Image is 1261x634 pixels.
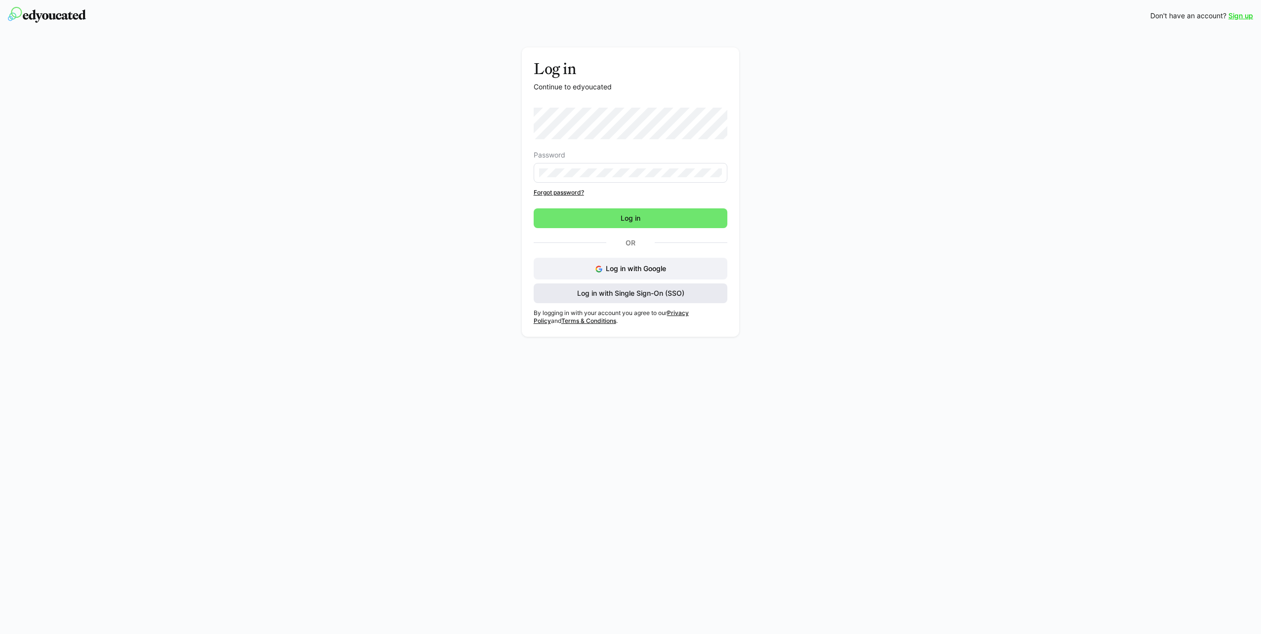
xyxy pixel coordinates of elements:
p: By logging in with your account you agree to our and . [534,309,728,325]
span: Log in with Google [606,264,666,273]
p: Continue to edyoucated [534,82,728,92]
a: Sign up [1228,11,1253,21]
button: Log in with Google [534,258,728,279]
p: Or [606,236,655,250]
a: Privacy Policy [534,309,689,324]
h3: Log in [534,59,728,78]
a: Forgot password? [534,189,728,197]
img: edyoucated [8,7,86,23]
span: Log in [619,213,642,223]
span: Password [534,151,565,159]
span: Don't have an account? [1150,11,1226,21]
button: Log in [534,208,728,228]
a: Terms & Conditions [561,317,616,324]
span: Log in with Single Sign-On (SSO) [576,288,686,298]
button: Log in with Single Sign-On (SSO) [534,283,728,303]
